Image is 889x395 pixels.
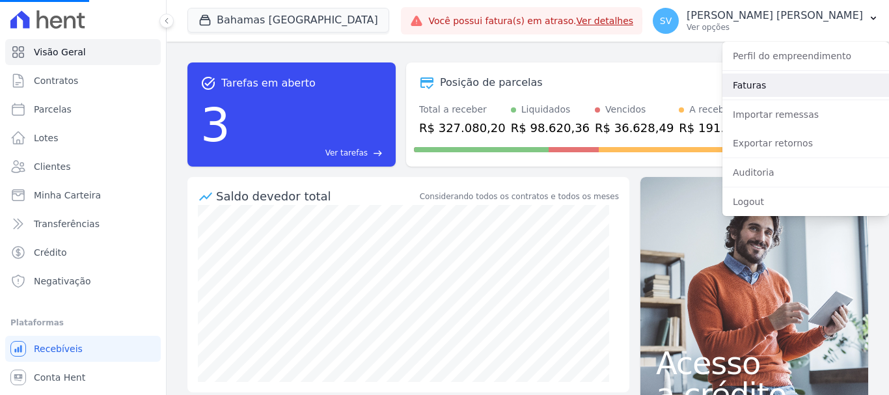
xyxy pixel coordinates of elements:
[34,371,85,384] span: Conta Hent
[679,119,765,137] div: R$ 191.831,35
[34,246,67,259] span: Crédito
[689,103,733,116] div: A receber
[722,74,889,97] a: Faturas
[5,39,161,65] a: Visão Geral
[722,161,889,184] a: Auditoria
[187,8,389,33] button: Bahamas [GEOGRAPHIC_DATA]
[642,3,889,39] button: SV [PERSON_NAME] [PERSON_NAME] Ver opções
[5,239,161,266] a: Crédito
[34,189,101,202] span: Minha Carteira
[34,160,70,173] span: Clientes
[656,347,853,379] span: Acesso
[722,190,889,213] a: Logout
[373,148,383,158] span: east
[5,96,161,122] a: Parcelas
[5,125,161,151] a: Lotes
[221,75,316,91] span: Tarefas em aberto
[605,103,646,116] div: Vencidos
[440,75,543,90] div: Posição de parcelas
[577,16,634,26] a: Ver detalhes
[34,131,59,144] span: Lotes
[34,74,78,87] span: Contratos
[216,187,417,205] div: Saldo devedor total
[521,103,571,116] div: Liquidados
[34,103,72,116] span: Parcelas
[722,103,889,126] a: Importar remessas
[660,16,672,25] span: SV
[5,68,161,94] a: Contratos
[595,119,674,137] div: R$ 36.628,49
[722,131,889,155] a: Exportar retornos
[5,336,161,362] a: Recebíveis
[10,315,156,331] div: Plataformas
[34,275,91,288] span: Negativação
[236,147,383,159] a: Ver tarefas east
[5,211,161,237] a: Transferências
[34,217,100,230] span: Transferências
[5,268,161,294] a: Negativação
[722,44,889,68] a: Perfil do empreendimento
[200,91,230,159] div: 3
[34,46,86,59] span: Visão Geral
[420,191,619,202] div: Considerando todos os contratos e todos os meses
[419,103,506,116] div: Total a receber
[34,342,83,355] span: Recebíveis
[5,182,161,208] a: Minha Carteira
[687,9,863,22] p: [PERSON_NAME] [PERSON_NAME]
[511,119,590,137] div: R$ 98.620,36
[325,147,368,159] span: Ver tarefas
[419,119,506,137] div: R$ 327.080,20
[5,154,161,180] a: Clientes
[200,75,216,91] span: task_alt
[687,22,863,33] p: Ver opções
[5,364,161,390] a: Conta Hent
[428,14,633,28] span: Você possui fatura(s) em atraso.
